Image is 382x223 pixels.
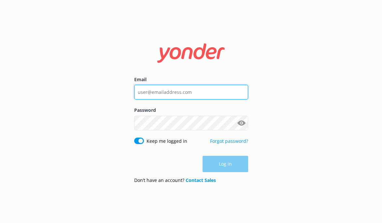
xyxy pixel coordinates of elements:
[134,107,248,114] label: Password
[134,76,248,83] label: Email
[134,177,216,184] p: Don’t have an account?
[235,116,248,129] button: Show password
[210,138,248,144] a: Forgot password?
[147,138,187,145] label: Keep me logged in
[186,177,216,183] a: Contact Sales
[134,85,248,99] input: user@emailaddress.com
